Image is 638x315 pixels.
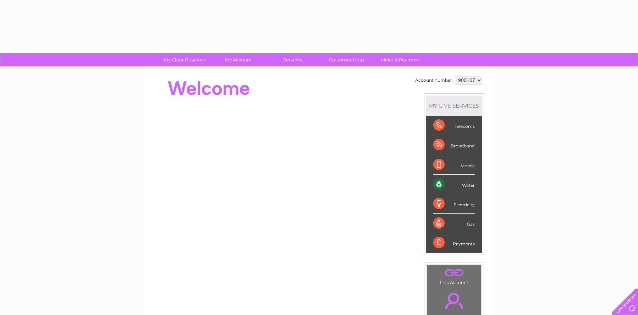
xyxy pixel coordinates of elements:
[433,135,475,155] div: Broadband
[429,267,479,279] a: .
[429,288,479,313] a: .
[438,102,452,109] div: LIVE
[433,116,475,135] div: Telecoms
[427,265,482,287] td: Link Account
[433,194,475,214] div: Electricity
[433,175,475,194] div: Water
[433,155,475,175] div: Mobile
[433,214,475,233] div: Gas
[317,53,376,66] a: Customer Help
[209,53,268,66] a: My Account
[155,53,214,66] a: My Clear Business
[426,96,482,116] div: MY SERVICES
[263,53,322,66] a: Services
[371,53,430,66] a: Make A Payment
[433,233,475,252] div: Payments
[413,74,454,86] td: Account number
